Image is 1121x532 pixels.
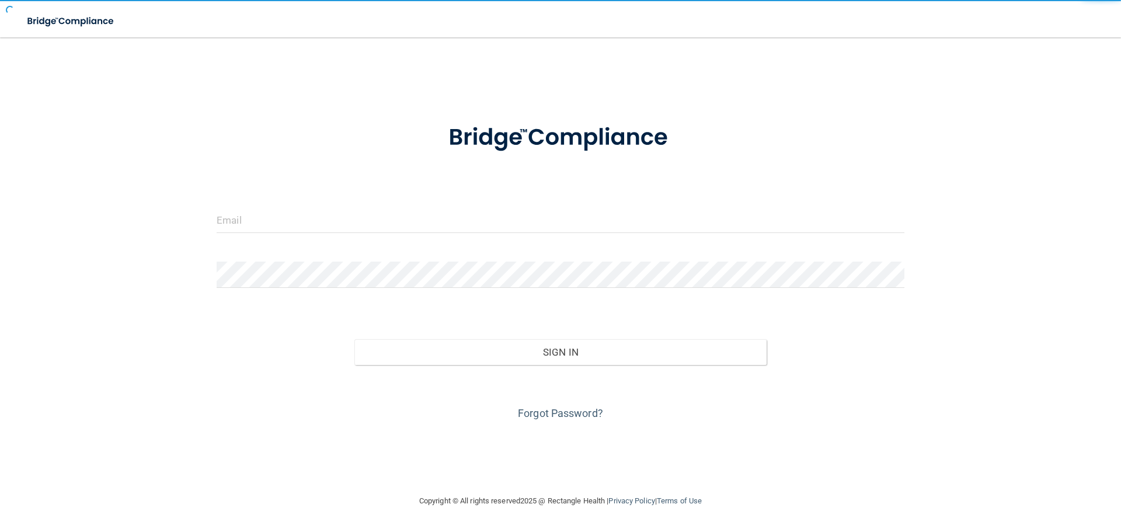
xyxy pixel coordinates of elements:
a: Privacy Policy [608,496,655,505]
a: Terms of Use [657,496,702,505]
img: bridge_compliance_login_screen.278c3ca4.svg [424,107,697,168]
button: Sign In [354,339,767,365]
input: Email [217,207,904,233]
div: Copyright © All rights reserved 2025 @ Rectangle Health | | [347,482,774,520]
a: Forgot Password? [518,407,603,419]
img: bridge_compliance_login_screen.278c3ca4.svg [18,9,125,33]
